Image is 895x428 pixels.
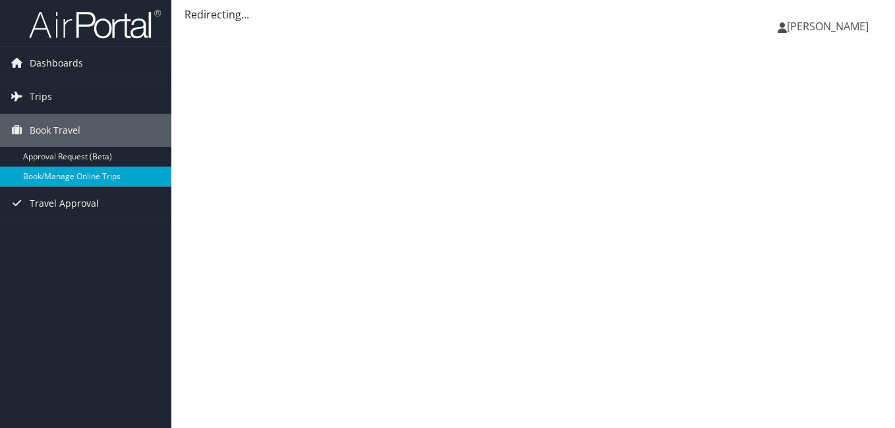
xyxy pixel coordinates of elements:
[787,19,869,34] span: [PERSON_NAME]
[778,7,882,46] a: [PERSON_NAME]
[30,114,80,147] span: Book Travel
[29,9,161,40] img: airportal-logo.png
[30,187,99,220] span: Travel Approval
[30,80,52,113] span: Trips
[185,7,882,22] div: Redirecting...
[30,47,83,80] span: Dashboards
